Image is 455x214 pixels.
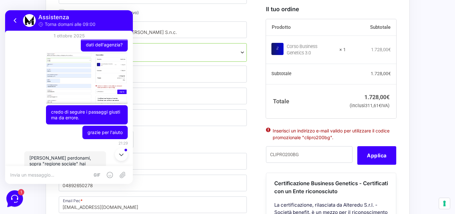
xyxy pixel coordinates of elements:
p: Torna domani alle 09:00 [40,11,90,17]
li: Inserisci un indirizzo e-mail valido per utilizzare il codice promozionale "clipro200bg". [273,127,390,141]
span: 311,61 [365,103,381,108]
bdi: 1.728,00 [371,47,391,52]
img: Schermata 2025-10-01 alle 21.29.18.png [41,43,123,94]
span: € [388,47,391,52]
button: Applica [357,146,396,164]
button: Le tue preferenze relative al consenso per le tecnologie di tracciamento [439,198,450,209]
span: Italia [59,43,247,62]
input: TELEFONO [59,153,247,170]
input: Coupon [266,146,353,162]
input: Ragione Sociale * [59,21,247,38]
small: (inclusi IVA) [350,103,390,108]
span: 1 ottobre 2025 [41,20,87,31]
input: Email Pec * [59,196,247,213]
span: € [388,71,391,76]
p: [PERSON_NAME] perdonami, sopra "regione sociale" hai inserito la mail? Perchè da qua non si vede ... [24,145,96,168]
iframe: Customerly Messenger Launcher [5,189,24,208]
th: Subtotale [346,19,397,36]
bdi: 1.728,00 [364,93,390,100]
label: Desideri ricevere fattura? [59,10,139,15]
span: (facoltativo) [116,10,139,15]
input: CITTÀ * [59,88,247,104]
span: € [386,93,390,100]
img: Corso Business Genetics 3.0 [271,43,284,55]
p: 21:29 [113,130,123,136]
input: Desideri ricevere fattura?(facoltativo) [59,9,64,15]
span: € [379,103,381,108]
div: Corso Business Genetics 3.0 [287,43,335,56]
input: Inserisci soltanto il numero di Partita IVA senza prefisso IT * [59,175,247,191]
p: grazie per l'aiuto [82,119,118,125]
th: Prodotto [266,19,345,36]
strong: × 1 [339,46,346,53]
iframe: Customerly Messenger [5,10,133,184]
h3: Il tuo ordine [266,5,396,13]
bdi: 1.728,00 [371,71,391,76]
p: credo di seguire i passaggi giusti ma da errore. [46,99,118,110]
th: Totale [266,84,345,118]
input: VIA E NUMERO CIVICO * [59,109,247,126]
p: dati dell'agenzia? [81,32,118,37]
th: Subtotale [266,64,345,84]
input: PROVINCIA * [59,66,247,82]
span: Certificazione Business Genetics - Certificati con un Ente riconosciuto [274,180,388,194]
